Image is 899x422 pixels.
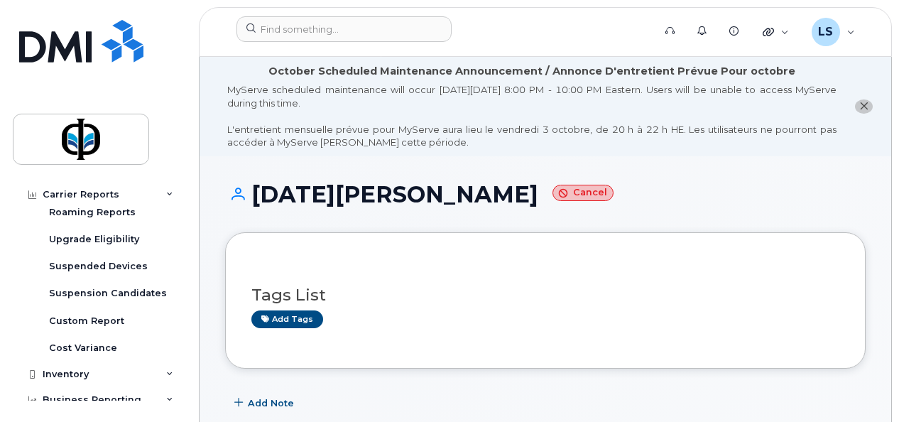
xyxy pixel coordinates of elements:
div: MyServe scheduled maintenance will occur [DATE][DATE] 8:00 PM - 10:00 PM Eastern. Users will be u... [227,83,837,149]
a: Add tags [251,310,323,328]
button: close notification [855,99,873,114]
button: Add Note [225,390,306,416]
h1: [DATE][PERSON_NAME] [225,182,866,207]
div: October Scheduled Maintenance Announcement / Annonce D'entretient Prévue Pour octobre [268,64,795,79]
small: Cancel [552,185,614,201]
h3: Tags List [251,286,839,304]
span: Add Note [248,396,294,410]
